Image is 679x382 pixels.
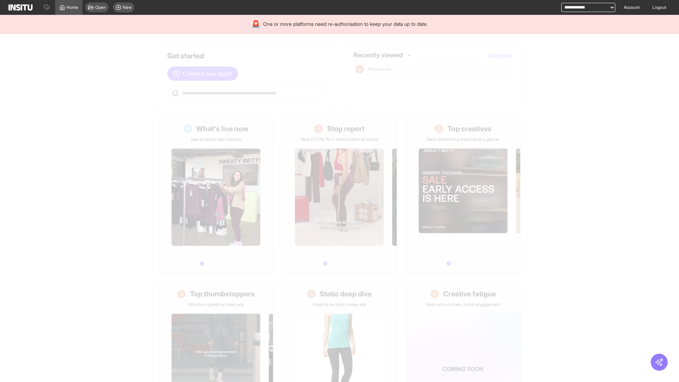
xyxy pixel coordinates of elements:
div: 🚨 [251,19,260,29]
img: Logo [8,4,33,11]
span: One or more platforms need re-authorisation to keep your data up to date. [263,21,428,28]
span: Open [95,5,106,10]
span: New [123,5,132,10]
span: Home [66,5,78,10]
